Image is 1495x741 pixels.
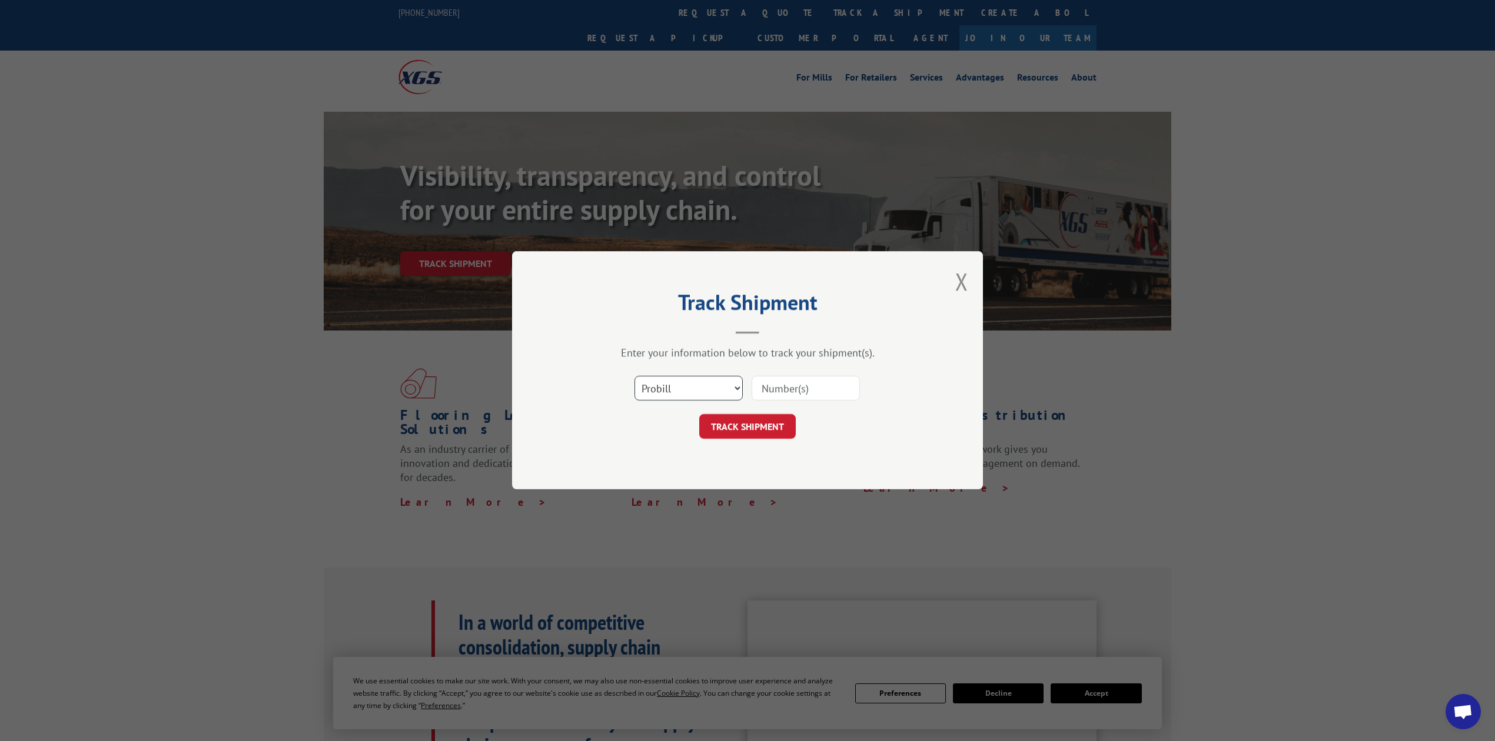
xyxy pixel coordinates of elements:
[752,376,860,401] input: Number(s)
[571,346,924,360] div: Enter your information below to track your shipment(s).
[699,415,796,439] button: TRACK SHIPMENT
[1446,694,1481,729] div: Open chat
[571,294,924,316] h2: Track Shipment
[955,266,968,297] button: Close modal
